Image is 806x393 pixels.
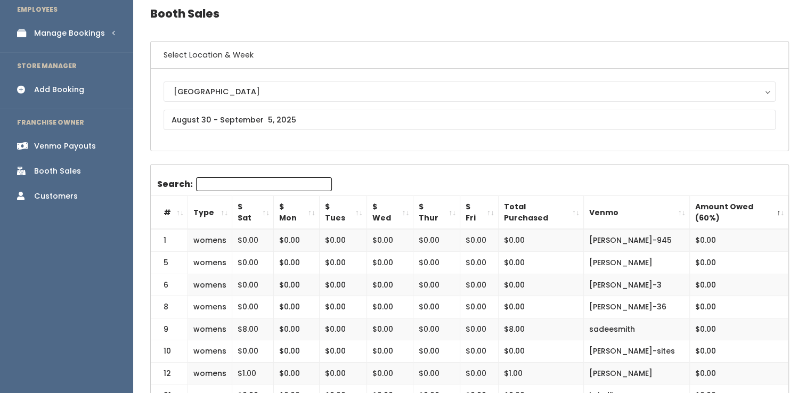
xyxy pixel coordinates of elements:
[413,229,460,251] td: $0.00
[34,141,96,152] div: Venmo Payouts
[583,340,689,363] td: [PERSON_NAME]-sites
[188,251,232,274] td: womens
[413,362,460,384] td: $0.00
[151,42,788,69] h6: Select Location & Week
[232,362,274,384] td: $1.00
[34,191,78,202] div: Customers
[319,296,367,318] td: $0.00
[274,251,320,274] td: $0.00
[188,362,232,384] td: womens
[367,296,413,318] td: $0.00
[164,110,776,130] input: August 30 - September 5, 2025
[196,177,332,191] input: Search:
[151,296,188,318] td: 8
[34,28,105,39] div: Manage Bookings
[498,229,583,251] td: $0.00
[413,340,460,363] td: $0.00
[188,318,232,340] td: womens
[413,296,460,318] td: $0.00
[151,251,188,274] td: 5
[498,196,583,230] th: Total Purchased: activate to sort column ascending
[274,296,320,318] td: $0.00
[274,318,320,340] td: $0.00
[689,340,788,363] td: $0.00
[232,296,274,318] td: $0.00
[319,229,367,251] td: $0.00
[232,251,274,274] td: $0.00
[319,274,367,296] td: $0.00
[174,86,766,97] div: [GEOGRAPHIC_DATA]
[689,196,788,230] th: Amount Owed (60%): activate to sort column descending
[274,274,320,296] td: $0.00
[274,229,320,251] td: $0.00
[367,274,413,296] td: $0.00
[157,177,332,191] label: Search:
[460,362,499,384] td: $0.00
[689,274,788,296] td: $0.00
[367,196,413,230] th: $ Wed: activate to sort column ascending
[583,274,689,296] td: [PERSON_NAME]-3
[319,362,367,384] td: $0.00
[188,340,232,363] td: womens
[274,196,320,230] th: $ Mon: activate to sort column ascending
[689,229,788,251] td: $0.00
[413,251,460,274] td: $0.00
[460,318,499,340] td: $0.00
[583,196,689,230] th: Venmo: activate to sort column ascending
[460,229,499,251] td: $0.00
[151,274,188,296] td: 6
[367,229,413,251] td: $0.00
[689,251,788,274] td: $0.00
[274,362,320,384] td: $0.00
[319,318,367,340] td: $0.00
[583,362,689,384] td: [PERSON_NAME]
[498,274,583,296] td: $0.00
[34,166,81,177] div: Booth Sales
[151,229,188,251] td: 1
[232,229,274,251] td: $0.00
[583,229,689,251] td: [PERSON_NAME]-945
[164,81,776,102] button: [GEOGRAPHIC_DATA]
[460,274,499,296] td: $0.00
[583,318,689,340] td: sadeesmith
[151,196,188,230] th: #: activate to sort column ascending
[34,84,84,95] div: Add Booking
[413,318,460,340] td: $0.00
[498,362,583,384] td: $1.00
[188,296,232,318] td: womens
[151,362,188,384] td: 12
[188,196,232,230] th: Type: activate to sort column ascending
[413,274,460,296] td: $0.00
[188,229,232,251] td: womens
[151,340,188,363] td: 10
[689,296,788,318] td: $0.00
[151,318,188,340] td: 9
[319,340,367,363] td: $0.00
[460,196,499,230] th: $ Fri: activate to sort column ascending
[367,251,413,274] td: $0.00
[319,251,367,274] td: $0.00
[583,251,689,274] td: [PERSON_NAME]
[498,318,583,340] td: $8.00
[232,274,274,296] td: $0.00
[232,340,274,363] td: $0.00
[498,340,583,363] td: $0.00
[498,251,583,274] td: $0.00
[232,196,274,230] th: $ Sat: activate to sort column ascending
[583,296,689,318] td: [PERSON_NAME]-36
[274,340,320,363] td: $0.00
[498,296,583,318] td: $0.00
[367,340,413,363] td: $0.00
[460,296,499,318] td: $0.00
[460,340,499,363] td: $0.00
[367,362,413,384] td: $0.00
[367,318,413,340] td: $0.00
[232,318,274,340] td: $8.00
[319,196,367,230] th: $ Tues: activate to sort column ascending
[689,318,788,340] td: $0.00
[413,196,460,230] th: $ Thur: activate to sort column ascending
[188,274,232,296] td: womens
[689,362,788,384] td: $0.00
[460,251,499,274] td: $0.00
